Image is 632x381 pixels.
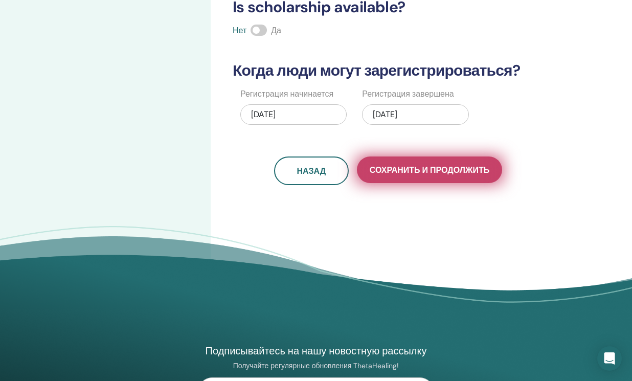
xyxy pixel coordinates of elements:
[357,156,502,183] button: Сохранить и продолжить
[227,61,550,80] h3: Когда люди могут зарегистрироваться?
[297,166,326,176] span: Назад
[233,25,246,36] span: Нет
[271,25,281,36] span: Да
[362,104,468,125] div: [DATE]
[597,346,622,371] div: Open Intercom Messenger
[240,88,333,100] label: Регистрация начинается
[362,88,454,100] label: Регистрация завершена
[370,165,489,175] span: Сохранить и продолжить
[274,156,349,185] button: Назад
[198,361,434,370] p: Получайте регулярные обновления ThetaHealing!
[240,104,347,125] div: [DATE]
[198,344,434,357] h4: Подписывайтесь на нашу новостную рассылку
